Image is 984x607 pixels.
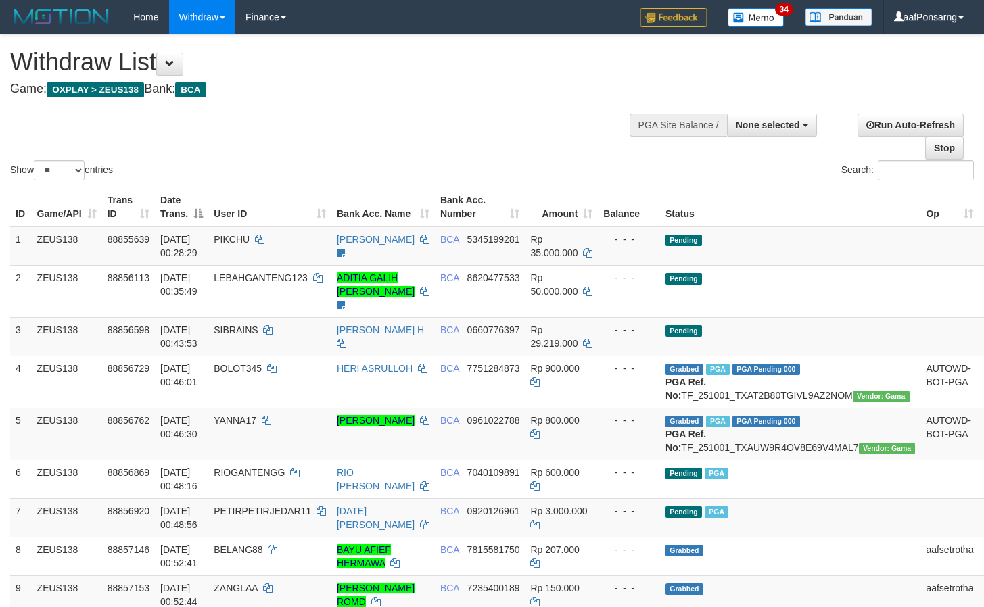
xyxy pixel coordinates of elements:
[467,506,520,516] span: Copy 0920126961 to clipboard
[214,234,250,245] span: PIKCHU
[660,356,920,408] td: TF_251001_TXAT2B80TGIVL9AZ2NOM
[603,271,655,285] div: - - -
[665,273,702,285] span: Pending
[160,544,197,568] span: [DATE] 00:52:41
[337,467,415,491] a: RIO [PERSON_NAME]
[337,544,391,568] a: BAYU AFIEF HERMAWA
[530,234,578,258] span: Rp 35.000.000
[530,272,578,297] span: Rp 50.000.000
[10,498,32,537] td: 7
[530,415,579,426] span: Rp 800.000
[467,363,520,374] span: Copy 7751284873 to clipboard
[775,3,793,16] span: 34
[727,114,817,137] button: None selected
[160,234,197,258] span: [DATE] 00:28:29
[603,543,655,556] div: - - -
[630,114,727,137] div: PGA Site Balance /
[920,356,979,408] td: AUTOWD-BOT-PGA
[160,324,197,349] span: [DATE] 00:43:53
[440,583,459,593] span: BCA
[108,544,149,555] span: 88857146
[214,544,262,555] span: BELANG88
[736,120,800,130] span: None selected
[728,8,784,27] img: Button%20Memo.svg
[640,8,707,27] img: Feedback.jpg
[440,506,459,516] span: BCA
[530,324,578,349] span: Rp 29.219.000
[10,356,32,408] td: 4
[10,188,32,226] th: ID
[32,460,102,498] td: ZEUS138
[530,544,579,555] span: Rp 207.000
[467,272,520,283] span: Copy 8620477533 to clipboard
[467,544,520,555] span: Copy 7815581750 to clipboard
[32,317,102,356] td: ZEUS138
[603,466,655,479] div: - - -
[920,537,979,575] td: aafsetrotha
[440,467,459,478] span: BCA
[467,324,520,335] span: Copy 0660776397 to clipboard
[467,234,520,245] span: Copy 5345199281 to clipboard
[160,583,197,607] span: [DATE] 00:52:44
[214,506,311,516] span: PETIRPETIRJEDAR11
[214,467,285,478] span: RIOGANTENGG
[440,324,459,335] span: BCA
[10,408,32,460] td: 5
[160,415,197,439] span: [DATE] 00:46:30
[858,114,964,137] a: Run Auto-Refresh
[705,468,728,479] span: Marked by aaftanly
[10,82,642,96] h4: Game: Bank:
[440,272,459,283] span: BCA
[10,537,32,575] td: 8
[108,415,149,426] span: 88856762
[47,82,144,97] span: OXPLAY > ZEUS138
[440,234,459,245] span: BCA
[878,160,974,180] input: Search:
[32,188,102,226] th: Game/API: activate to sort column ascending
[706,416,730,427] span: Marked by aaftanly
[214,363,262,374] span: BOLOT345
[32,537,102,575] td: ZEUS138
[108,363,149,374] span: 88856729
[732,416,800,427] span: PGA Pending
[10,160,113,180] label: Show entries
[160,467,197,491] span: [DATE] 00:48:16
[665,235,702,246] span: Pending
[108,324,149,335] span: 88856598
[920,188,979,226] th: Op: activate to sort column ascending
[530,506,587,516] span: Rp 3.000.000
[665,545,703,556] span: Grabbed
[32,265,102,317] td: ZEUS138
[160,272,197,297] span: [DATE] 00:35:49
[853,391,910,402] span: Vendor URL: https://trx31.1velocity.biz
[214,272,308,283] span: LEBAHGANTENG123
[603,362,655,375] div: - - -
[665,416,703,427] span: Grabbed
[665,377,706,401] b: PGA Ref. No:
[467,467,520,478] span: Copy 7040109891 to clipboard
[805,8,872,26] img: panduan.png
[440,415,459,426] span: BCA
[705,506,728,518] span: Marked by aaftanly
[10,7,113,27] img: MOTION_logo.png
[337,583,415,607] a: [PERSON_NAME] ROMD
[175,82,206,97] span: BCA
[32,356,102,408] td: ZEUS138
[10,49,642,76] h1: Withdraw List
[331,188,435,226] th: Bank Acc. Name: activate to sort column ascending
[665,429,706,453] b: PGA Ref. No:
[841,160,974,180] label: Search:
[337,234,415,245] a: [PERSON_NAME]
[32,226,102,266] td: ZEUS138
[603,233,655,246] div: - - -
[337,272,415,297] a: ADITIA GALIH [PERSON_NAME]
[34,160,85,180] select: Showentries
[160,506,197,530] span: [DATE] 00:48:56
[859,443,916,454] span: Vendor URL: https://trx31.1velocity.biz
[732,364,800,375] span: PGA Pending
[706,364,730,375] span: Marked by aaftanly
[337,415,415,426] a: [PERSON_NAME]
[530,363,579,374] span: Rp 900.000
[665,468,702,479] span: Pending
[108,583,149,593] span: 88857153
